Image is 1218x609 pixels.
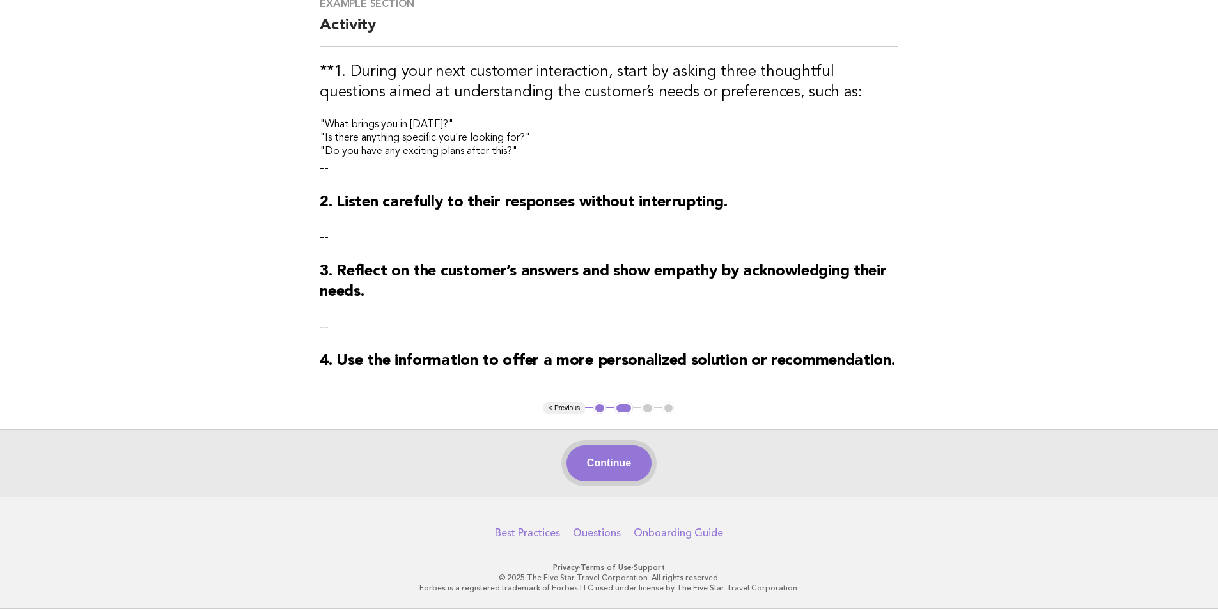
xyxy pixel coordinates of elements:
p: -- [320,159,898,177]
button: 1 [593,402,606,415]
p: Forbes is a registered trademark of Forbes LLC used under license by The Five Star Travel Corpora... [218,583,1001,593]
strong: 3. Reflect on the customer’s answers and show empathy by acknowledging their needs. [320,264,886,300]
h2: Activity [320,15,898,47]
p: -- [320,318,898,335]
a: Privacy [553,563,579,572]
p: © 2025 The Five Star Travel Corporation. All rights reserved. [218,573,1001,583]
a: Questions [573,527,621,539]
p: · · [218,562,1001,573]
h3: **1. During your next customer interaction, start by asking three thoughtful questions aimed at u... [320,62,898,103]
a: Onboarding Guide [634,527,723,539]
strong: 2. Listen carefully to their responses without interrupting. [320,195,727,210]
button: 2 [614,402,633,415]
a: Best Practices [495,527,560,539]
h4: "What brings you in [DATE]?" [320,118,898,132]
h4: "Do you have any exciting plans after this?" [320,145,898,158]
h4: "Is there anything specific you're looking for?" [320,132,898,145]
a: Support [634,563,665,572]
button: < Previous [543,402,585,415]
strong: 4. Use the information to offer a more personalized solution or recommendation. [320,353,894,369]
p: -- [320,228,898,246]
button: Continue [566,445,652,481]
a: Terms of Use [581,563,632,572]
